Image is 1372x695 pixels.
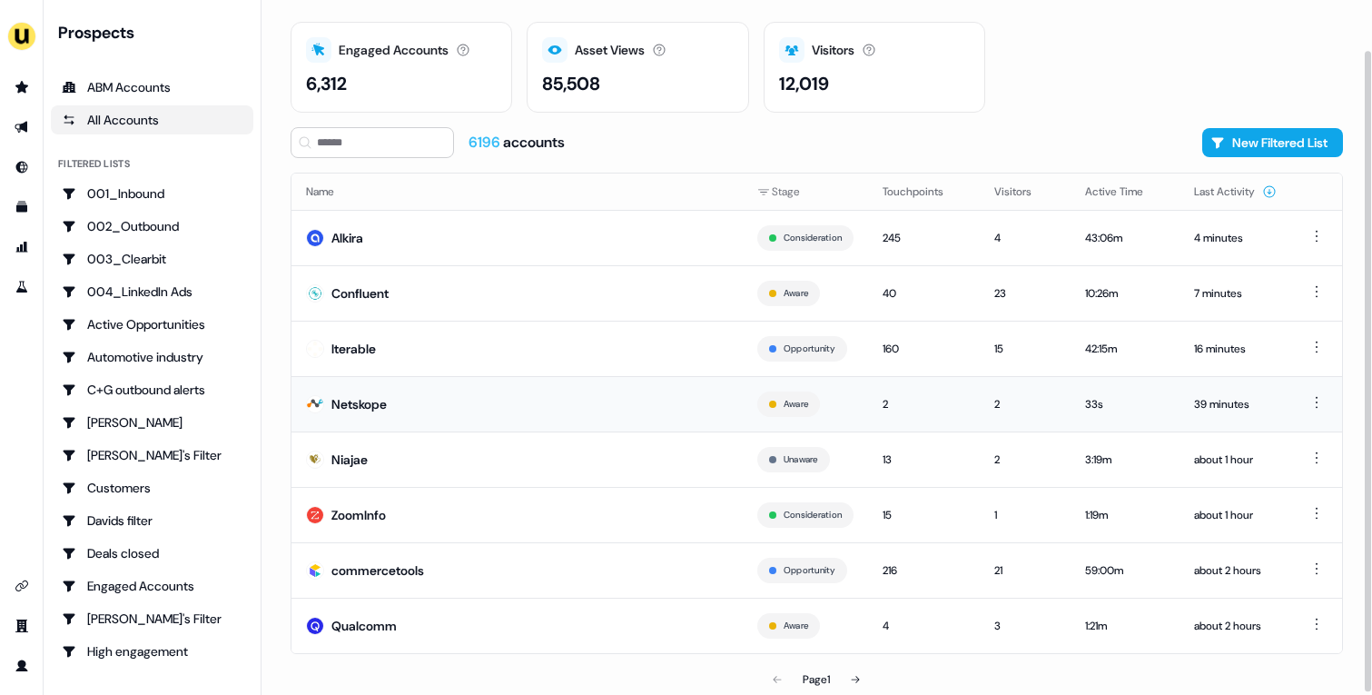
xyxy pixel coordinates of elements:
div: Niajae [331,451,368,469]
div: about 1 hour [1194,451,1277,469]
th: Name [291,174,743,210]
button: Touchpoints [883,175,965,208]
div: [PERSON_NAME] [62,413,242,432]
div: High engagement [62,642,242,660]
div: accounts [469,133,565,153]
div: Customers [62,479,242,497]
div: 4 [883,617,965,635]
div: [PERSON_NAME]'s Filter [62,610,242,628]
div: 001_Inbound [62,184,242,203]
a: Go to 004_LinkedIn Ads [51,277,253,306]
div: 1:19m [1085,506,1165,524]
div: Automotive industry [62,348,242,366]
div: 2 [994,395,1056,413]
div: Confluent [331,284,389,303]
a: Go to Charlotte's Filter [51,441,253,470]
div: 43:06m [1085,229,1165,247]
div: Netskope [331,395,387,413]
div: 15 [883,506,965,524]
a: Go to templates [7,193,36,222]
a: Go to 001_Inbound [51,179,253,208]
a: Go to Automotive industry [51,343,253,372]
div: 245 [883,229,965,247]
div: about 2 hours [1194,561,1277,580]
div: Visitors [812,41,854,60]
div: 21 [994,561,1056,580]
div: 33s [1085,395,1165,413]
div: 12,019 [779,70,829,97]
a: Go to Davids filter [51,506,253,535]
div: 1:21m [1085,617,1165,635]
div: Filtered lists [58,156,130,172]
span: 6196 [469,133,503,152]
div: Page 1 [803,670,830,689]
button: Aware [784,618,808,634]
a: Go to High engagement [51,637,253,666]
div: 7 minutes [1194,284,1277,303]
a: Go to team [7,611,36,640]
div: 59:00m [1085,561,1165,580]
button: Opportunity [784,562,835,579]
div: Asset Views [575,41,645,60]
div: 42:15m [1085,340,1165,358]
div: 2 [883,395,965,413]
div: Qualcomm [331,617,397,635]
div: All Accounts [62,111,242,129]
a: Go to experiments [7,273,36,302]
button: Unaware [784,452,818,468]
a: Go to 002_Outbound [51,212,253,241]
div: Engaged Accounts [339,41,449,60]
div: Prospects [58,22,253,44]
button: New Filtered List [1202,128,1343,157]
div: 002_Outbound [62,217,242,235]
div: 6,312 [306,70,347,97]
button: Opportunity [784,341,835,357]
button: Consideration [784,507,842,523]
div: 3:19m [1085,451,1165,469]
a: Go to Active Opportunities [51,310,253,339]
div: C+G outbound alerts [62,381,242,399]
div: 23 [994,284,1056,303]
div: 3 [994,617,1056,635]
a: Go to Inbound [7,153,36,182]
div: 1 [994,506,1056,524]
a: Go to Customers [51,473,253,502]
div: 4 [994,229,1056,247]
div: 004_LinkedIn Ads [62,283,242,301]
div: 003_Clearbit [62,250,242,268]
a: Go to Deals closed [51,539,253,568]
div: about 2 hours [1194,617,1277,635]
button: Active Time [1085,175,1165,208]
div: 10:26m [1085,284,1165,303]
div: 216 [883,561,965,580]
div: Stage [757,183,854,201]
div: [PERSON_NAME]'s Filter [62,446,242,464]
button: Aware [784,285,808,302]
div: 160 [883,340,965,358]
div: 39 minutes [1194,395,1277,413]
a: Go to outbound experience [7,113,36,142]
a: Go to Charlotte Stone [51,408,253,437]
button: Visitors [994,175,1053,208]
div: Active Opportunities [62,315,242,333]
div: Alkira [331,229,363,247]
div: 15 [994,340,1056,358]
a: Go to 003_Clearbit [51,244,253,273]
div: Davids filter [62,511,242,530]
a: All accounts [51,105,253,134]
div: Deals closed [62,544,242,562]
div: ZoomInfo [331,506,386,524]
div: ABM Accounts [62,78,242,96]
div: Iterable [331,340,376,358]
div: 40 [883,284,965,303]
div: commercetools [331,561,424,580]
div: 2 [994,451,1056,469]
div: 13 [883,451,965,469]
div: 16 minutes [1194,340,1277,358]
button: Consideration [784,230,842,246]
a: Go to Geneviève's Filter [51,604,253,633]
a: Go to Engaged Accounts [51,571,253,601]
a: Go to prospects [7,73,36,102]
a: ABM Accounts [51,73,253,102]
a: Go to integrations [7,571,36,601]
